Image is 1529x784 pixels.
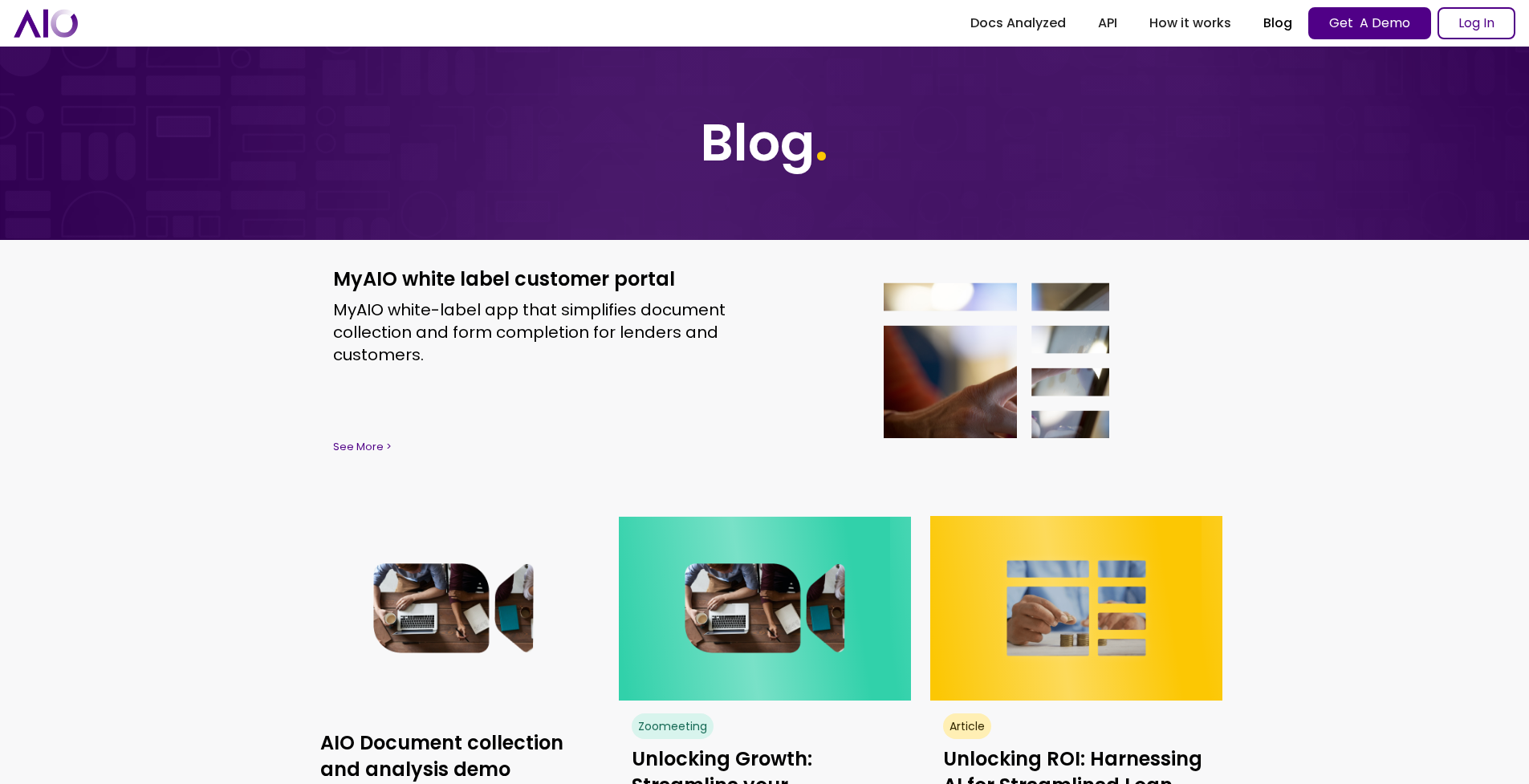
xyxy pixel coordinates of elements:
[320,729,587,783] h3: AIO Document collection and analysis demo
[1438,7,1515,39] a: Log In
[333,266,733,293] h3: MyAIO white label customer portal
[1133,9,1247,38] a: How it works
[1082,9,1133,38] a: API
[954,9,1082,38] a: Docs Analyzed
[950,718,985,734] div: Article
[1247,9,1308,38] a: Blog
[815,107,828,178] span: .
[14,9,78,37] a: home
[307,240,1222,481] a: MyAIO white label customer portalMyAIO white-label app that simplifies document collection and fo...
[333,439,733,455] div: See More >
[1308,7,1431,39] a: Get A Demo
[701,112,828,174] h1: Blog
[333,299,733,366] p: MyAIO white-label app that simplifies document collection and form completion for lenders and cus...
[638,718,707,734] div: Zoomeeting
